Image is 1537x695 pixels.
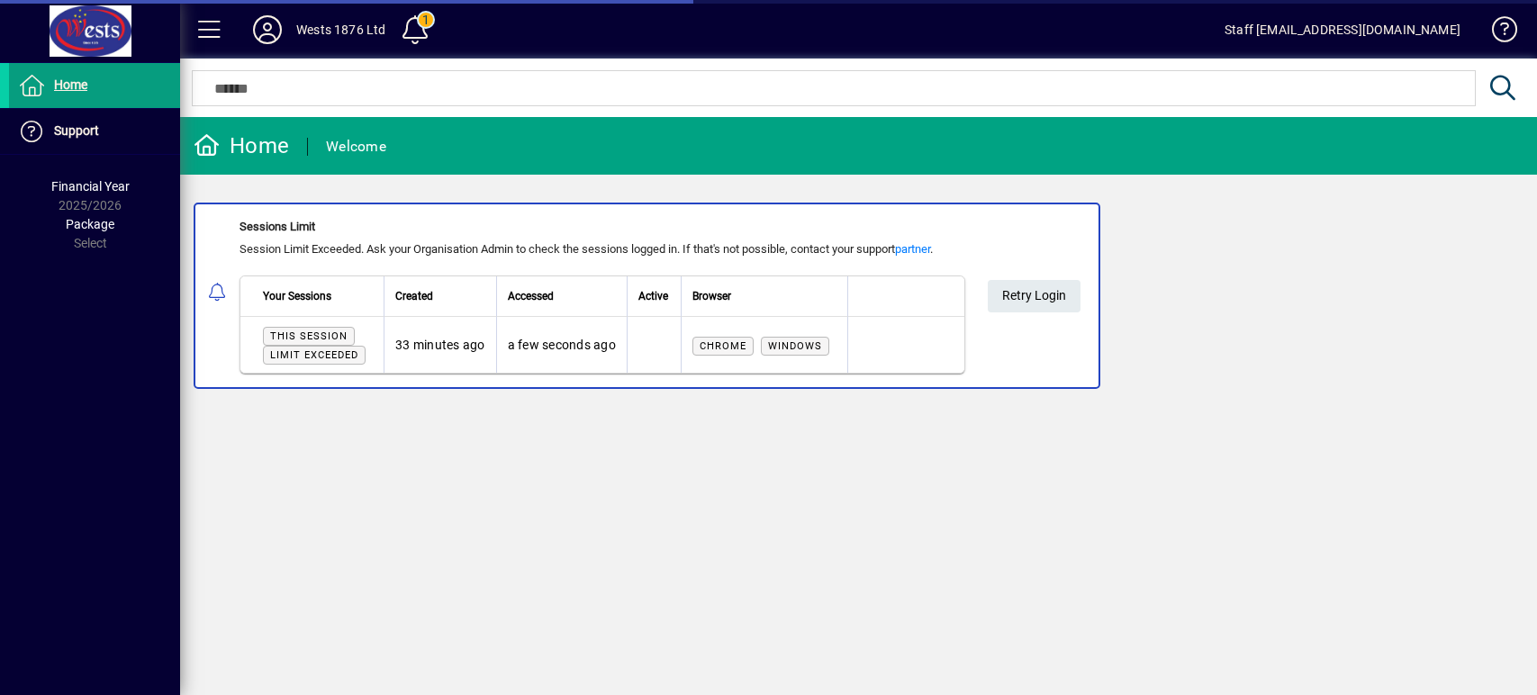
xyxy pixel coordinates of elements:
[9,109,180,154] a: Support
[895,242,930,256] a: partner
[638,286,668,306] span: Active
[768,340,822,352] span: Windows
[1478,4,1514,62] a: Knowledge Base
[1225,15,1460,44] div: Staff [EMAIL_ADDRESS][DOMAIN_NAME]
[384,317,496,373] td: 33 minutes ago
[194,131,289,160] div: Home
[508,286,554,306] span: Accessed
[296,15,385,44] div: Wests 1876 Ltd
[270,330,348,342] span: This session
[66,217,114,231] span: Package
[54,77,87,92] span: Home
[263,286,331,306] span: Your Sessions
[180,203,1537,389] app-alert-notification-menu-item: Sessions Limit
[239,14,296,46] button: Profile
[395,286,433,306] span: Created
[270,349,358,361] span: Limit exceeded
[988,280,1080,312] button: Retry Login
[240,218,965,236] div: Sessions Limit
[1002,281,1066,311] span: Retry Login
[240,240,965,258] div: Session Limit Exceeded. Ask your Organisation Admin to check the sessions logged in. If that's no...
[700,340,746,352] span: Chrome
[692,286,731,306] span: Browser
[54,123,99,138] span: Support
[51,179,130,194] span: Financial Year
[326,132,386,161] div: Welcome
[496,317,627,373] td: a few seconds ago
